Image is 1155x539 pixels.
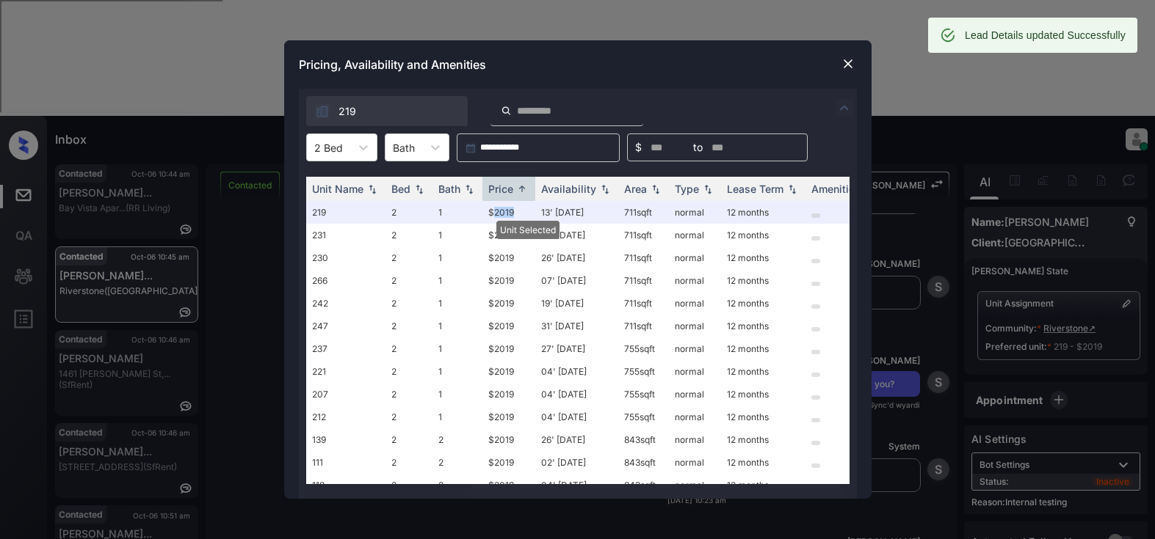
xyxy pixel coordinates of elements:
td: 2 [385,246,432,269]
td: 711 sqft [618,201,669,224]
td: 1 [432,269,482,292]
td: 755 sqft [618,337,669,360]
td: normal [669,201,721,224]
td: 2 [385,269,432,292]
td: 12 months [721,246,805,269]
td: 12 months [721,360,805,383]
td: 12 months [721,383,805,406]
td: 242 [306,292,385,315]
td: 221 [306,360,385,383]
td: 207 [306,383,385,406]
div: Unit Name [312,183,363,195]
td: normal [669,383,721,406]
td: 1 [432,224,482,246]
td: 755 sqft [618,383,669,406]
td: 711 sqft [618,246,669,269]
td: 1 [432,246,482,269]
div: Availability [541,183,596,195]
td: $2019 [482,269,535,292]
img: sorting [365,184,380,194]
img: close [841,56,855,71]
td: 12 months [721,337,805,360]
td: 12 months [721,224,805,246]
div: Type [675,183,699,195]
img: sorting [700,184,715,194]
td: 212 [306,406,385,428]
td: 231 [306,224,385,246]
div: Bath [438,183,460,195]
td: 755 sqft [618,406,669,428]
td: 843 sqft [618,451,669,474]
div: Bed [391,183,410,195]
td: 2 [385,428,432,451]
td: 2 [385,315,432,337]
td: $2019 [482,292,535,315]
td: 12 months [721,292,805,315]
td: 1 [432,383,482,406]
div: Pricing, Availability and Amenities [284,40,872,89]
td: normal [669,269,721,292]
td: normal [669,428,721,451]
td: 2 [385,406,432,428]
td: 2 [385,383,432,406]
td: $2019 [482,224,535,246]
td: 2 [385,292,432,315]
td: 1 [432,201,482,224]
td: $2019 [482,360,535,383]
td: $2019 [482,246,535,269]
td: 2 [432,451,482,474]
td: 755 sqft [618,360,669,383]
td: 12 months [721,406,805,428]
img: sorting [785,184,800,194]
td: 1 [432,337,482,360]
td: normal [669,224,721,246]
td: 19' [DATE] [535,292,618,315]
td: 13' [DATE] [535,201,618,224]
td: 843 sqft [618,474,669,496]
td: 2 [385,360,432,383]
td: $2019 [482,406,535,428]
td: 07' [DATE] [535,269,618,292]
img: sorting [598,184,612,194]
img: icon-zuma [501,104,512,117]
td: 1 [432,315,482,337]
td: 1 [432,360,482,383]
td: 12 months [721,201,805,224]
td: normal [669,360,721,383]
td: 02' [DATE] [535,451,618,474]
td: 2 [385,451,432,474]
td: 04' [DATE] [535,474,618,496]
div: Area [624,183,647,195]
div: Amenities [811,183,861,195]
td: $2019 [482,315,535,337]
td: 711 sqft [618,292,669,315]
td: 2 [385,337,432,360]
td: 2 [385,474,432,496]
td: 1 [432,292,482,315]
td: 04' [DATE] [535,406,618,428]
td: normal [669,246,721,269]
td: 2 [432,428,482,451]
td: 2 [385,201,432,224]
td: $2019 [482,383,535,406]
td: 1 [432,406,482,428]
img: sorting [648,184,663,194]
img: sorting [412,184,427,194]
div: Lead Details updated Successfully [965,22,1126,48]
td: $2019 [482,428,535,451]
td: $2019 [482,474,535,496]
img: sorting [462,184,477,194]
td: $2019 [482,337,535,360]
td: 219 [306,201,385,224]
span: $ [635,139,642,155]
td: 237 [306,337,385,360]
div: Price [488,183,513,195]
td: 22' [DATE] [535,224,618,246]
td: normal [669,406,721,428]
td: 118 [306,474,385,496]
td: normal [669,337,721,360]
td: 2 [385,224,432,246]
td: normal [669,451,721,474]
td: 12 months [721,315,805,337]
span: 219 [338,103,356,120]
